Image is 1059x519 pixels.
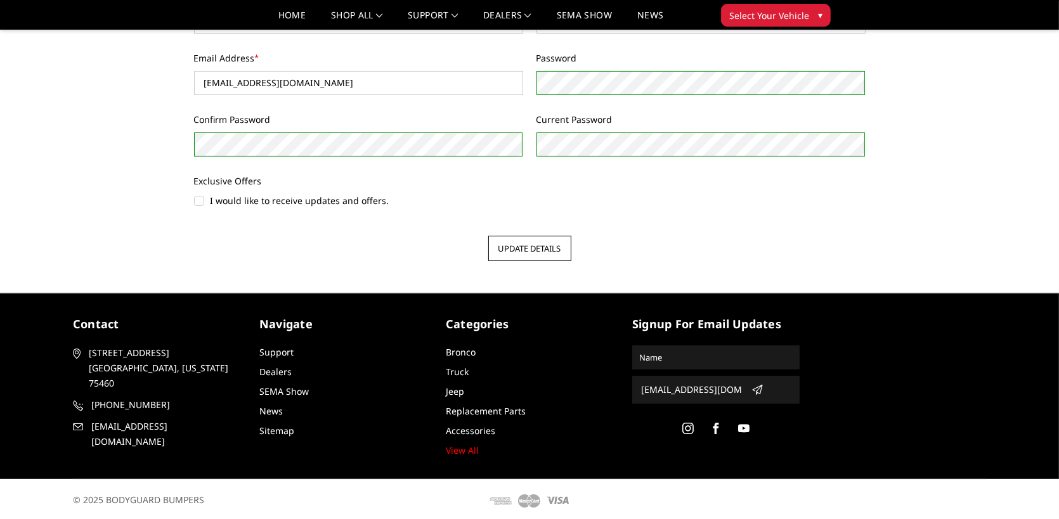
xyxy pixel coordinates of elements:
a: News [259,405,283,417]
span: [PHONE_NUMBER] [91,397,238,413]
span: © 2025 BODYGUARD BUMPERS [73,494,204,506]
label: Email Address [194,51,523,65]
a: SEMA Show [557,11,612,29]
a: Sitemap [259,425,294,437]
a: View All [446,444,479,456]
a: Support [408,11,458,29]
a: [EMAIL_ADDRESS][DOMAIN_NAME] [73,419,240,449]
a: Truck [446,366,469,378]
h5: Navigate [259,316,427,333]
h5: signup for email updates [632,316,800,333]
a: Dealers [483,11,531,29]
span: [EMAIL_ADDRESS][DOMAIN_NAME] [91,419,238,449]
a: Bronco [446,346,476,358]
span: [STREET_ADDRESS] [GEOGRAPHIC_DATA], [US_STATE] 75460 [89,345,236,391]
button: Select Your Vehicle [721,4,831,27]
iframe: Chat Widget [996,458,1059,519]
a: Jeep [446,385,464,397]
h5: contact [73,316,240,333]
label: I would like to receive updates and offers. [194,194,523,207]
a: Dealers [259,366,292,378]
a: [PHONE_NUMBER] [73,397,240,413]
input: Name [634,347,798,368]
a: shop all [331,11,382,29]
button: Update Details [488,236,571,261]
label: Confirm Password [194,113,523,126]
a: Support [259,346,294,358]
span: Select Your Vehicle [729,9,809,22]
input: Email [636,380,746,400]
label: Password [536,51,866,65]
a: News [637,11,663,29]
a: Home [278,11,306,29]
label: Exclusive Offers [194,174,523,188]
span: ▾ [818,8,822,22]
a: Accessories [446,425,495,437]
h5: Categories [446,316,613,333]
a: Replacement Parts [446,405,526,417]
label: Current Password [536,113,866,126]
a: SEMA Show [259,385,309,397]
